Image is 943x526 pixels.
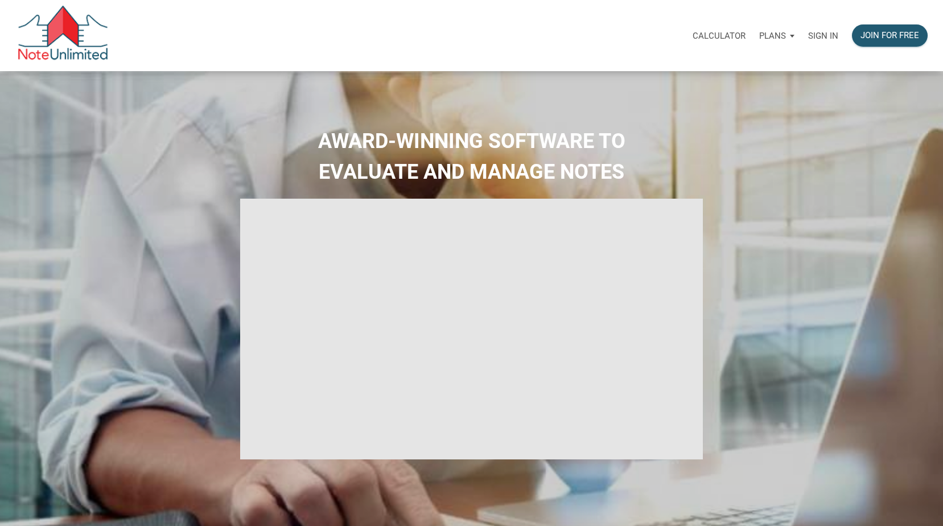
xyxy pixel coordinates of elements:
[808,31,838,41] p: Sign in
[801,18,845,54] a: Sign in
[845,18,934,54] a: Join for free
[759,31,786,41] p: Plans
[752,18,801,54] a: Plans
[860,29,919,42] div: Join for free
[693,31,746,41] p: Calculator
[240,199,703,459] iframe: NoteUnlimited
[686,18,752,54] a: Calculator
[752,19,801,53] button: Plans
[852,24,928,47] button: Join for free
[9,126,934,187] h2: AWARD-WINNING SOFTWARE TO EVALUATE AND MANAGE NOTES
